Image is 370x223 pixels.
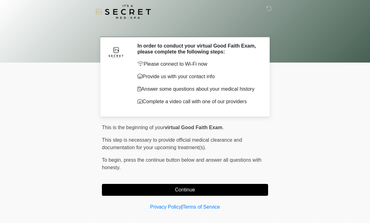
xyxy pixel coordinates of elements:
img: It's A Secret Med Spa Logo [96,5,151,19]
h1: ‎ ‎ [97,23,273,34]
p: Answer some questions about your medical history [137,85,259,93]
p: Complete a video call with one of our providers [137,98,259,105]
p: Provide us with your contact info [137,73,259,80]
span: . [222,125,224,130]
h2: In order to conduct your virtual Good Faith Exam, please complete the following steps: [137,43,259,55]
p: Please connect to Wi-Fi now [137,60,259,68]
span: This step is necessary to provide official medical clearance and documentation for your upcoming ... [102,137,242,150]
span: press the continue button below and answer all questions with honesty. [102,157,262,170]
a: Privacy Policy [150,204,182,210]
a: Terms of Service [182,204,220,210]
span: This is the beginning of your [102,125,165,130]
span: To begin, [102,157,124,163]
img: Agent Avatar [107,43,125,62]
a: | [181,204,182,210]
strong: virtual Good Faith Exam [165,125,222,130]
button: Continue [102,184,268,196]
